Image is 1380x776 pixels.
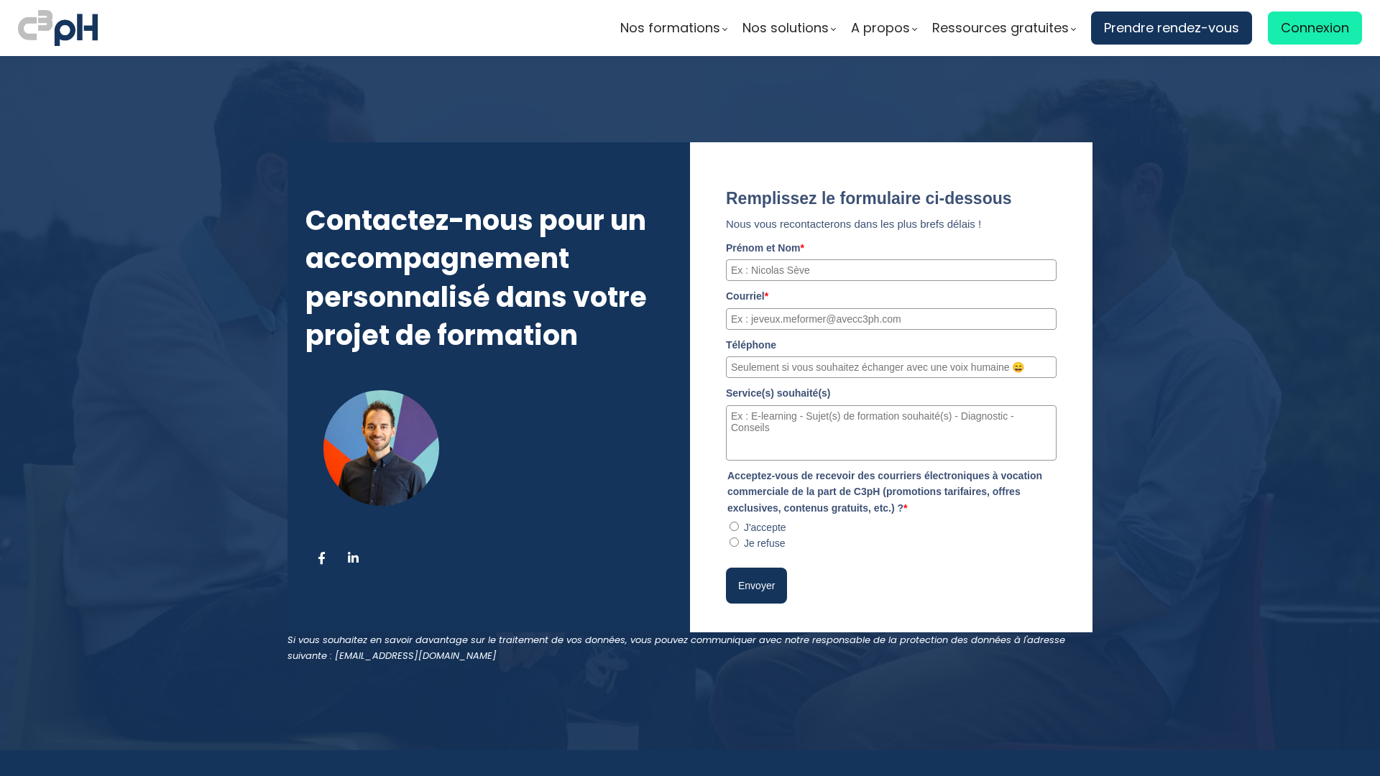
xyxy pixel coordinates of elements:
[726,308,1057,330] input: Ex : jeveux.meformer@avecc3ph.com
[620,17,720,39] span: Nos formations
[726,385,1057,401] label: Service(s) souhaité(s)
[932,17,1069,39] span: Ressources gratuites
[18,7,98,49] img: logo C3PH
[1281,17,1349,39] span: Connexion
[726,468,1057,516] legend: Acceptez-vous de recevoir des courriers électroniques à vocation commerciale de la part de C3pH (...
[726,568,787,604] button: Envoyer
[726,288,1057,304] label: Courriel
[726,259,1057,281] input: Ex : Nicolas Sève
[744,537,786,549] label: Je refuse
[287,633,1065,662] em: Si vous souhaitez en savoir davantage sur le traitement de vos données, vous pouvez communiquer a...
[726,337,1057,353] label: Téléphone
[726,216,1057,233] p: Nous vous recontacterons dans les plus brefs délais !
[726,356,1057,378] input: Seulement si vous souhaitez échanger avec une voix humaine 😄
[726,189,1057,208] title: Remplissez le formulaire ci-dessous
[742,17,829,39] span: Nos solutions
[1091,11,1252,45] a: Prendre rendez-vous
[1268,11,1362,45] a: Connexion
[744,522,786,533] label: J'accepte
[305,201,672,354] h3: Contactez-nous pour un accompagnement personnalisé dans votre projet de formation
[1104,17,1239,39] span: Prendre rendez-vous
[851,17,910,39] span: A propos
[726,240,1057,256] label: Prénom et Nom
